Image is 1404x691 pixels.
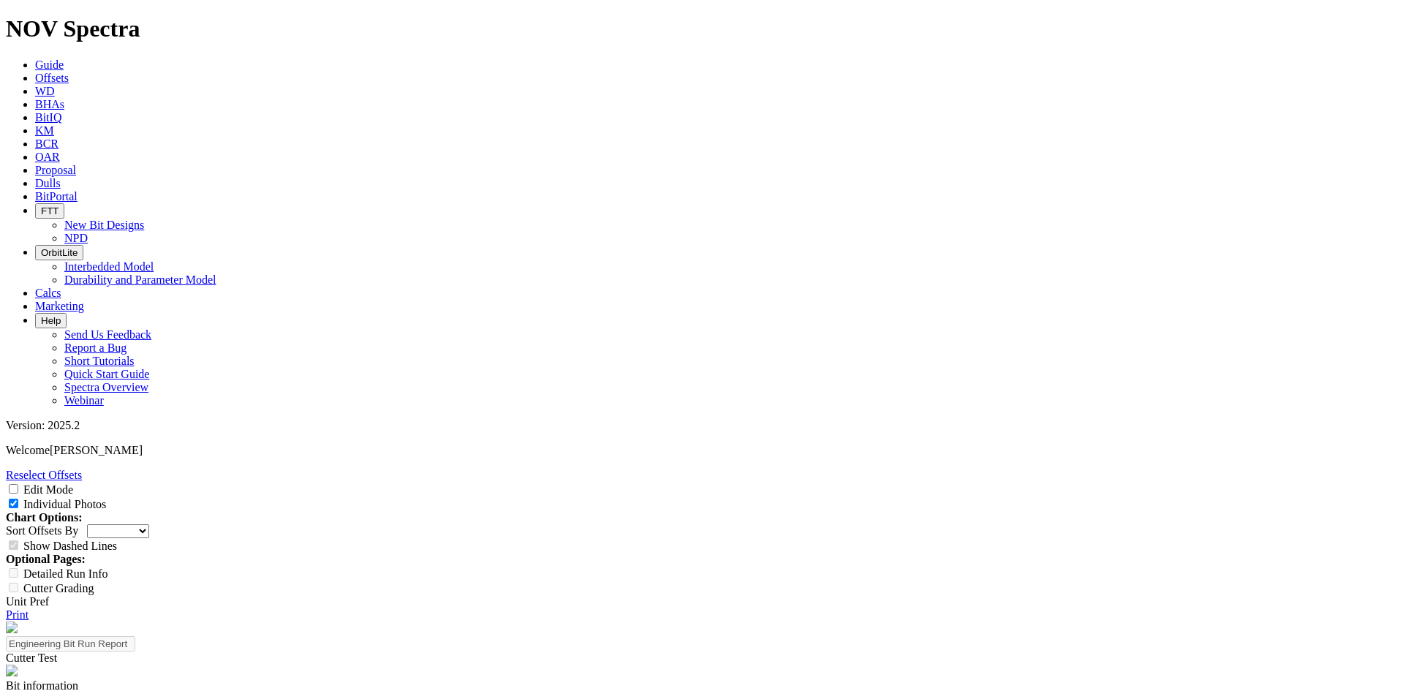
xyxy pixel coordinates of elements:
span: Help [41,315,61,326]
a: Proposal [35,164,76,176]
a: KM [35,124,54,137]
a: Spectra Overview [64,381,148,393]
a: Report a Bug [64,341,127,354]
span: [PERSON_NAME] [50,444,143,456]
a: Durability and Parameter Model [64,273,216,286]
a: Reselect Offsets [6,469,82,481]
a: BHAs [35,98,64,110]
a: New Bit Designs [64,219,144,231]
a: Dulls [35,177,61,189]
label: Show Dashed Lines [23,540,117,552]
button: FTT [35,203,64,219]
a: OAR [35,151,60,163]
a: NPD [64,232,88,244]
p: Welcome [6,444,1398,457]
h1: NOV Spectra [6,15,1398,42]
strong: Chart Options: [6,511,82,524]
a: Short Tutorials [64,355,135,367]
report-header: 'Engineering Bit Run Report' [6,622,1398,679]
img: spectra-logo.8771a380.png [6,665,18,676]
a: Unit Pref [6,595,49,608]
input: Click to edit report title [6,636,135,652]
label: Individual Photos [23,498,106,510]
a: Send Us Feedback [64,328,151,341]
label: Sort Offsets By [6,524,78,537]
a: Marketing [35,300,84,312]
span: FTT [41,205,58,216]
a: Quick Start Guide [64,368,149,380]
a: Print [6,608,29,621]
label: Detailed Run Info [23,567,108,580]
a: Guide [35,58,64,71]
label: Edit Mode [23,483,73,496]
strong: Optional Pages: [6,553,86,565]
span: OrbitLite [41,247,78,258]
div: Version: 2025.2 [6,419,1398,432]
a: BCR [35,137,58,150]
a: BitPortal [35,190,78,203]
a: Offsets [35,72,69,84]
a: WD [35,85,55,97]
a: BitIQ [35,111,61,124]
button: OrbitLite [35,245,83,260]
div: Cutter Test [6,652,1398,665]
label: Cutter Grading [23,582,94,594]
img: NOV_WT_RH_Logo_Vert_RGB_F.d63d51a4.png [6,622,18,633]
a: Interbedded Model [64,260,154,273]
a: Webinar [64,394,104,407]
button: Help [35,313,67,328]
a: Calcs [35,287,61,299]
